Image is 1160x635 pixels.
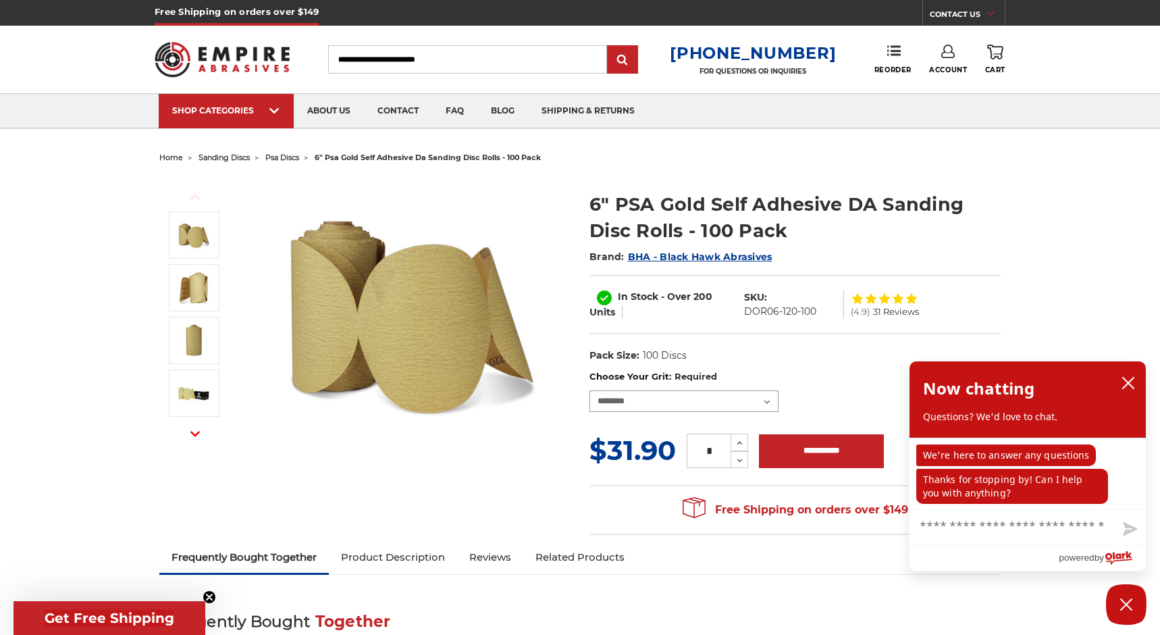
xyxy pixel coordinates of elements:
a: shipping & returns [528,94,648,128]
a: Frequently Bought Together [159,542,329,572]
span: $31.90 [589,434,676,467]
span: Together [315,612,391,631]
span: - Over [661,290,691,303]
button: Next [179,420,211,449]
label: Choose Your Grit: [589,370,1001,384]
a: about us [294,94,364,128]
a: BHA - Black Hawk Abrasives [628,251,772,263]
a: Related Products [523,542,637,572]
input: Submit [609,47,636,74]
a: faq [432,94,477,128]
a: Powered by Olark [1059,546,1146,571]
button: Send message [1112,514,1146,545]
dd: DOR06-120-100 [744,305,816,319]
a: home [159,153,183,162]
p: Questions? We'd love to chat. [923,410,1132,424]
span: Brand: [589,251,625,263]
img: 6" Roll of Gold PSA Discs [177,271,211,305]
a: Cart [985,45,1005,74]
span: by [1095,549,1104,566]
a: psa discs [265,153,299,162]
span: Cart [985,66,1005,74]
div: chat [909,438,1146,509]
span: 31 Reviews [873,307,919,316]
h1: 6" PSA Gold Self Adhesive DA Sanding Disc Rolls - 100 Pack [589,191,1001,244]
button: Previous [179,182,211,211]
small: Required [675,371,717,382]
button: close chatbox [1117,373,1139,393]
span: (4.9) [851,307,870,316]
img: 6" DA Sanding Discs on a Roll [275,177,546,447]
a: sanding discs [199,153,250,162]
div: olark chatbox [909,361,1146,571]
span: Units [589,306,615,318]
div: Get Free ShippingClose teaser [14,601,205,635]
a: Reviews [457,542,523,572]
p: FOR QUESTIONS OR INQUIRIES [670,67,836,76]
div: SHOP CATEGORIES [172,105,280,116]
span: Free Shipping on orders over $149 [683,497,908,524]
span: powered [1059,549,1094,566]
span: 200 [693,290,712,303]
span: Reorder [874,66,912,74]
a: CONTACT US [930,7,1005,26]
dt: Pack Size: [589,349,639,363]
a: Reorder [874,45,912,74]
a: Product Description [329,542,457,572]
a: blog [477,94,528,128]
h2: Now chatting [923,375,1034,402]
dt: SKU: [744,290,767,305]
img: 6" DA Sanding Discs on a Roll [177,218,211,252]
dd: 100 Discs [643,349,687,363]
p: Thanks for stopping by! Can I help you with anything? [916,469,1108,504]
img: 6" Sticky Backed Sanding Discs [177,324,211,357]
span: Account [929,66,967,74]
button: Close teaser [203,590,216,604]
span: Get Free Shipping [45,610,174,626]
span: 6" psa gold self adhesive da sanding disc rolls - 100 pack [315,153,541,162]
p: We're here to answer any questions [916,444,1096,466]
button: Close Chatbox [1106,584,1146,625]
img: Black Hawk Abrasives 6" Gold Sticky Back PSA Discs [177,376,211,410]
span: Frequently Bought [159,612,310,631]
span: In Stock [618,290,658,303]
a: contact [364,94,432,128]
a: [PHONE_NUMBER] [670,43,836,63]
img: Empire Abrasives [155,33,290,86]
